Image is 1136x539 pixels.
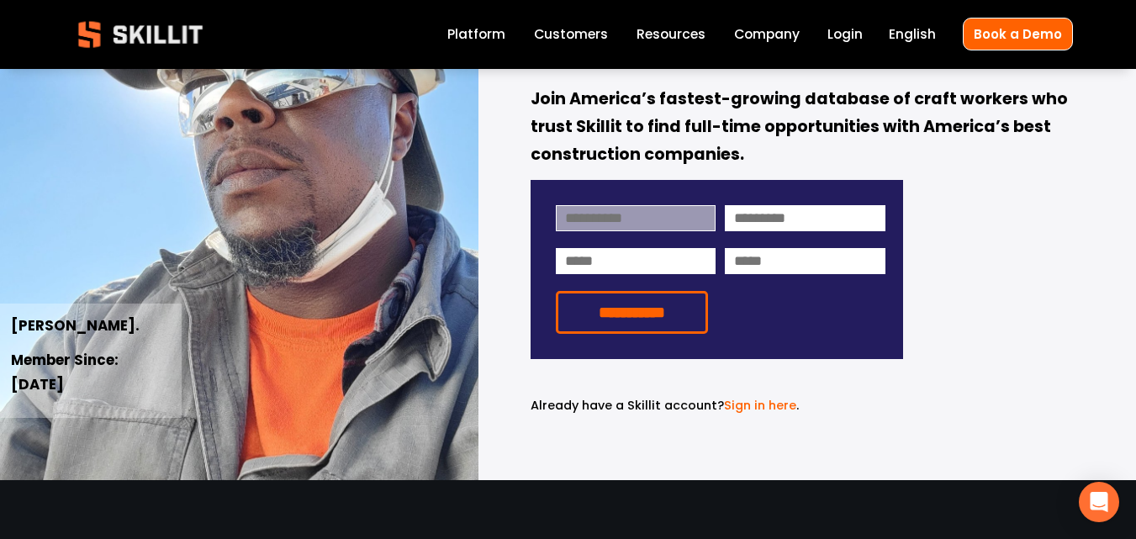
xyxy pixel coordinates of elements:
em: for free [874,13,1021,70]
a: Platform [447,24,505,46]
strong: . [1022,11,1033,80]
strong: [PERSON_NAME]. [11,314,140,339]
a: Book a Demo [963,18,1073,50]
a: folder dropdown [637,24,705,46]
strong: construction job, [531,11,875,80]
strong: Member Since: [DATE] [11,349,122,398]
span: Resources [637,24,705,44]
p: . [531,396,903,415]
a: Sign in here [724,397,796,414]
div: Open Intercom Messenger [1079,482,1119,522]
div: language picker [889,24,936,46]
a: Company [734,24,800,46]
a: Login [827,24,863,46]
span: English [889,24,936,44]
img: Skillit [64,9,217,60]
a: Customers [534,24,608,46]
strong: Join America’s fastest-growing database of craft workers who trust Skillit to find full-time oppo... [531,87,1071,169]
span: Already have a Skillit account? [531,397,724,414]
